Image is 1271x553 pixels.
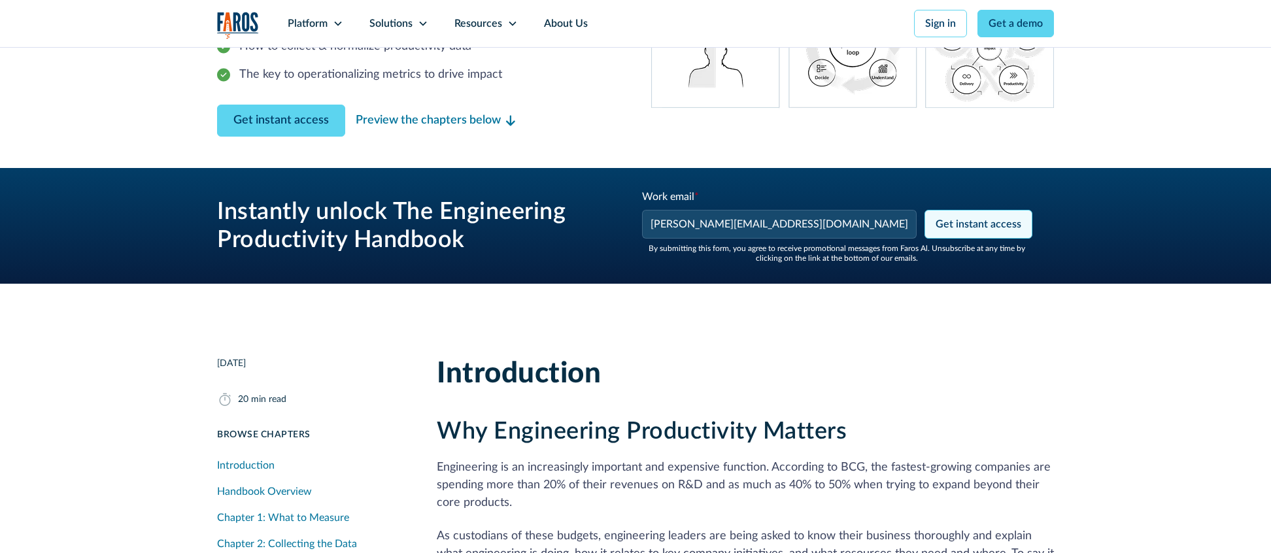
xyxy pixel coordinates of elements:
[238,393,248,407] div: 20
[924,210,1032,239] input: Get instant access
[977,10,1054,37] a: Get a demo
[437,418,1054,446] h3: Why Engineering Productivity Matters
[217,458,275,473] div: Introduction
[217,12,259,39] img: Logo of the analytics and reporting company Faros.
[641,244,1033,263] div: By submitting this form, you agree to receive promotional messages from Faros Al. Unsubscribe at ...
[641,189,1033,263] form: Engineering Productivity Email Form
[217,428,405,442] div: Browse Chapters
[217,105,345,137] a: Contact Modal
[217,510,349,526] div: Chapter 1: What to Measure
[217,452,405,478] a: Introduction
[454,16,502,31] div: Resources
[239,66,502,84] div: The key to operationalizing metrics to drive impact
[217,12,259,39] a: home
[914,10,967,37] a: Sign in
[288,16,328,31] div: Platform
[356,112,501,129] div: Preview the chapters below
[217,484,312,499] div: Handbook Overview
[217,505,405,531] a: Chapter 1: What to Measure
[437,357,1054,392] h2: Introduction
[217,536,357,552] div: Chapter 2: Collecting the Data
[251,393,286,407] div: min read
[437,459,1054,512] p: Engineering is an increasingly important and expensive function. According to BCG, the fastest-gr...
[217,478,405,505] a: Handbook Overview
[356,112,515,129] a: Preview the chapters below
[217,357,246,371] div: [DATE]
[217,198,609,254] h3: Instantly unlock The Engineering Productivity Handbook
[642,189,919,205] div: Work email
[369,16,413,31] div: Solutions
